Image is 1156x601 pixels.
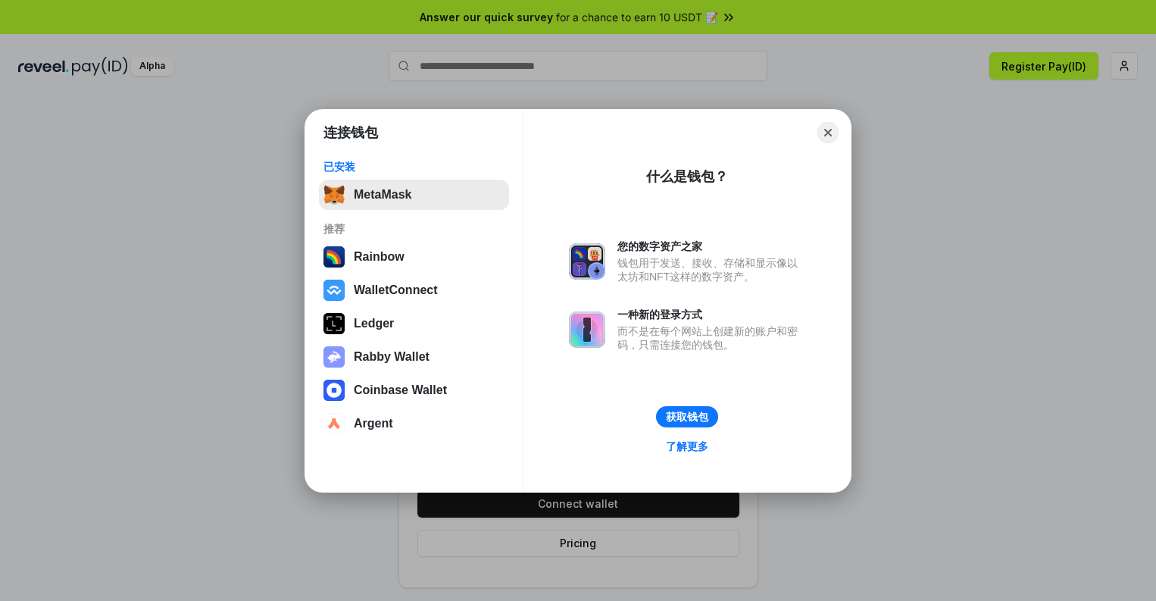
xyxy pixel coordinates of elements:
a: 了解更多 [657,437,717,456]
div: 推荐 [323,222,505,236]
div: 已安装 [323,160,505,174]
button: Argent [319,408,509,439]
div: Coinbase Wallet [354,383,447,397]
button: Close [817,122,839,143]
div: Argent [354,417,393,430]
button: Rainbow [319,242,509,272]
img: svg+xml,%3Csvg%20fill%3D%22none%22%20height%3D%2233%22%20viewBox%3D%220%200%2035%2033%22%20width%... [323,184,345,205]
button: 获取钱包 [656,406,718,427]
div: Rabby Wallet [354,350,430,364]
div: 钱包用于发送、接收、存储和显示像以太坊和NFT这样的数字资产。 [617,256,805,283]
h1: 连接钱包 [323,124,378,142]
img: svg+xml,%3Csvg%20xmlns%3D%22http%3A%2F%2Fwww.w3.org%2F2000%2Fsvg%22%20fill%3D%22none%22%20viewBox... [569,243,605,280]
img: svg+xml,%3Csvg%20xmlns%3D%22http%3A%2F%2Fwww.w3.org%2F2000%2Fsvg%22%20fill%3D%22none%22%20viewBox... [569,311,605,348]
div: 一种新的登录方式 [617,308,805,321]
img: svg+xml,%3Csvg%20width%3D%2228%22%20height%3D%2228%22%20viewBox%3D%220%200%2028%2028%22%20fill%3D... [323,413,345,434]
div: 而不是在每个网站上创建新的账户和密码，只需连接您的钱包。 [617,324,805,352]
div: 您的数字资产之家 [617,239,805,253]
button: WalletConnect [319,275,509,305]
div: WalletConnect [354,283,438,297]
div: 什么是钱包？ [646,167,728,186]
img: svg+xml,%3Csvg%20width%3D%22120%22%20height%3D%22120%22%20viewBox%3D%220%200%20120%20120%22%20fil... [323,246,345,268]
button: Rabby Wallet [319,342,509,372]
div: Rainbow [354,250,405,264]
div: MetaMask [354,188,411,202]
img: svg+xml,%3Csvg%20width%3D%2228%22%20height%3D%2228%22%20viewBox%3D%220%200%2028%2028%22%20fill%3D... [323,380,345,401]
button: MetaMask [319,180,509,210]
div: 了解更多 [666,440,708,453]
button: Coinbase Wallet [319,375,509,405]
img: svg+xml,%3Csvg%20xmlns%3D%22http%3A%2F%2Fwww.w3.org%2F2000%2Fsvg%22%20fill%3D%22none%22%20viewBox... [323,346,345,368]
button: Ledger [319,308,509,339]
div: 获取钱包 [666,410,708,424]
img: svg+xml,%3Csvg%20xmlns%3D%22http%3A%2F%2Fwww.w3.org%2F2000%2Fsvg%22%20width%3D%2228%22%20height%3... [323,313,345,334]
img: svg+xml,%3Csvg%20width%3D%2228%22%20height%3D%2228%22%20viewBox%3D%220%200%2028%2028%22%20fill%3D... [323,280,345,301]
div: Ledger [354,317,394,330]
